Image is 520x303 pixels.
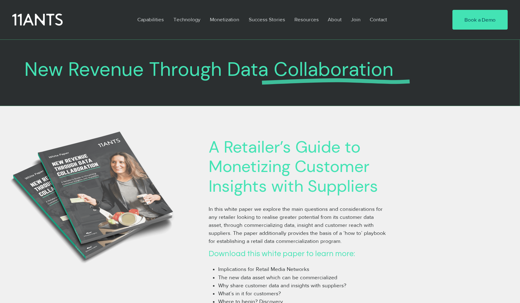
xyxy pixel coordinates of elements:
[133,12,169,27] a: Capabilities
[169,12,205,27] a: Technology
[24,58,464,81] h1: New Revenue Through Data Collaboration
[365,12,392,27] a: Contact
[133,12,434,27] nav: Site
[218,265,367,273] p: Implications for Retail Media Networks
[325,12,345,27] p: About
[452,10,508,30] a: Book a Demo
[134,12,167,27] p: Capabilities
[170,12,203,27] p: Technology
[346,12,365,27] a: Join
[209,250,406,258] h4: Download this white paper to learn more:
[205,12,244,27] a: Monetization
[290,12,323,27] a: Resources
[367,12,390,27] p: Contact
[209,137,406,196] h2: A Retailer’s Guide to Monetizing Customer Insights with Suppliers
[218,289,367,297] p: What’s in it for customers?
[348,12,364,27] p: Join
[218,273,367,281] p: The new data asset which can be commercialized
[246,12,288,27] p: Success Stories
[244,12,290,27] a: Success Stories
[323,12,346,27] a: About
[218,281,367,289] p: Why share customer data and insights with suppliers?
[291,12,322,27] p: Resources
[209,205,386,245] p: In this white paper we explore the main questions and considerations for any retailer looking to ...
[464,16,496,23] span: Book a Demo
[207,12,242,27] p: Monetization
